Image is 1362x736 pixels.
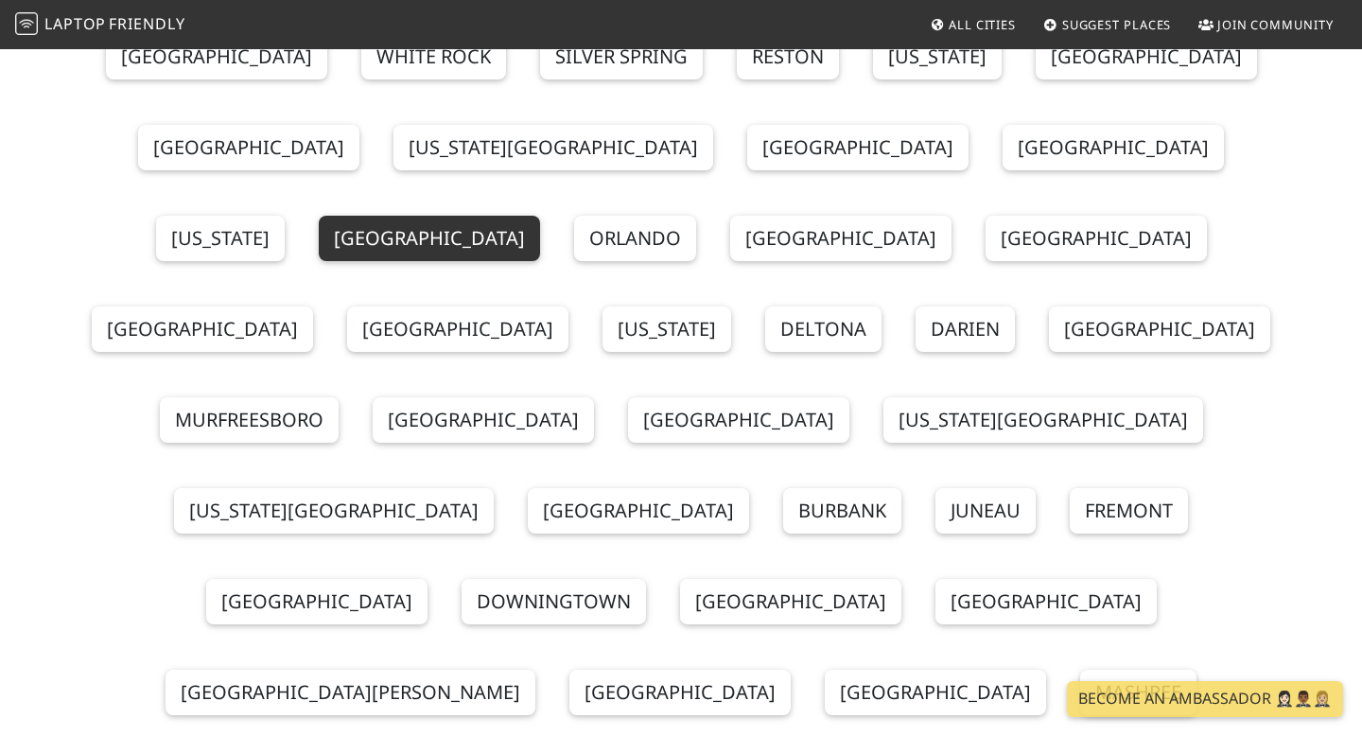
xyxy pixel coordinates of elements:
[106,34,327,79] a: [GEOGRAPHIC_DATA]
[206,579,428,624] a: [GEOGRAPHIC_DATA]
[628,397,849,443] a: [GEOGRAPHIC_DATA]
[160,397,339,443] a: Murfreesboro
[156,216,285,261] a: [US_STATE]
[765,307,882,352] a: Deltona
[574,216,696,261] a: Orlando
[319,216,540,261] a: [GEOGRAPHIC_DATA]
[174,488,494,534] a: [US_STATE][GEOGRAPHIC_DATA]
[935,579,1157,624] a: [GEOGRAPHIC_DATA]
[949,16,1016,33] span: All Cities
[569,670,791,715] a: [GEOGRAPHIC_DATA]
[922,8,1023,42] a: All Cities
[540,34,703,79] a: Silver Spring
[92,307,313,352] a: [GEOGRAPHIC_DATA]
[737,34,839,79] a: Reston
[361,34,506,79] a: White Rock
[1036,34,1257,79] a: [GEOGRAPHIC_DATA]
[462,579,646,624] a: Downingtown
[873,34,1002,79] a: [US_STATE]
[916,307,1015,352] a: Darien
[1191,8,1341,42] a: Join Community
[15,9,185,42] a: LaptopFriendly LaptopFriendly
[1049,307,1270,352] a: [GEOGRAPHIC_DATA]
[1070,488,1188,534] a: Fremont
[528,488,749,534] a: [GEOGRAPHIC_DATA]
[393,125,713,170] a: [US_STATE][GEOGRAPHIC_DATA]
[1036,8,1179,42] a: Suggest Places
[109,13,184,34] span: Friendly
[1217,16,1334,33] span: Join Community
[986,216,1207,261] a: [GEOGRAPHIC_DATA]
[347,307,568,352] a: [GEOGRAPHIC_DATA]
[44,13,106,34] span: Laptop
[15,12,38,35] img: LaptopFriendly
[783,488,901,534] a: Burbank
[825,670,1046,715] a: [GEOGRAPHIC_DATA]
[602,307,731,352] a: [US_STATE]
[730,216,952,261] a: [GEOGRAPHIC_DATA]
[1080,670,1196,715] a: Mashpee
[747,125,969,170] a: [GEOGRAPHIC_DATA]
[680,579,901,624] a: [GEOGRAPHIC_DATA]
[1003,125,1224,170] a: [GEOGRAPHIC_DATA]
[373,397,594,443] a: [GEOGRAPHIC_DATA]
[166,670,535,715] a: [GEOGRAPHIC_DATA][PERSON_NAME]
[1067,681,1343,717] a: Become an Ambassador 🤵🏻‍♀️🤵🏾‍♂️🤵🏼‍♀️
[138,125,359,170] a: [GEOGRAPHIC_DATA]
[883,397,1203,443] a: [US_STATE][GEOGRAPHIC_DATA]
[935,488,1036,534] a: Juneau
[1062,16,1172,33] span: Suggest Places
